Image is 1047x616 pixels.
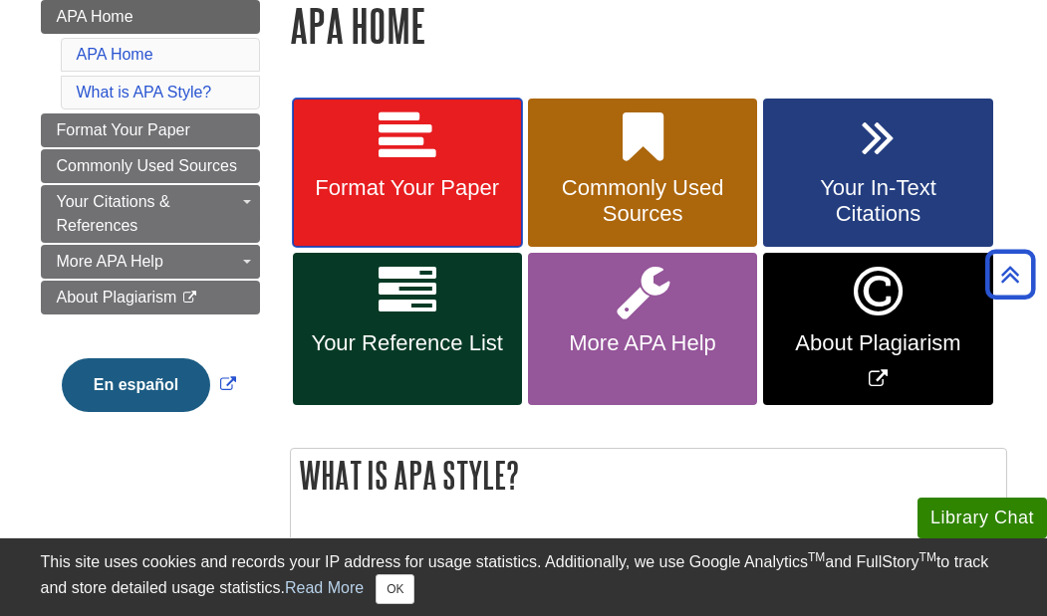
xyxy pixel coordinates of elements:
button: Close [376,574,414,604]
a: APA Home [77,46,153,63]
a: Format Your Paper [41,113,260,147]
span: More APA Help [57,253,163,270]
a: Link opens in new window [57,376,241,393]
a: More APA Help [528,253,757,405]
i: This link opens in a new window [181,292,198,305]
div: This site uses cookies and records your IP address for usage statistics. Additionally, we use Goo... [41,550,1007,604]
a: What is APA Style? [77,84,212,101]
a: Commonly Used Sources [528,99,757,248]
span: APA Home [57,8,133,25]
a: Your Reference List [293,253,522,405]
span: Your Citations & References [57,193,170,234]
span: More APA Help [543,330,742,356]
h2: What is APA Style? [291,449,1006,502]
sup: TM [919,550,936,564]
a: About Plagiarism [41,281,260,314]
a: More APA Help [41,245,260,279]
a: Commonly Used Sources [41,149,260,183]
span: Your In-Text Citations [778,175,977,227]
sup: TM [808,550,825,564]
a: Your Citations & References [41,185,260,243]
span: Commonly Used Sources [57,157,237,174]
span: Format Your Paper [57,121,190,138]
a: Back to Top [978,261,1042,288]
button: En español [62,358,210,412]
span: Format Your Paper [308,175,507,201]
span: Commonly Used Sources [543,175,742,227]
span: About Plagiarism [778,330,977,356]
a: Your In-Text Citations [763,99,992,248]
a: Link opens in new window [763,253,992,405]
button: Library Chat [917,498,1047,538]
a: Format Your Paper [293,99,522,248]
span: About Plagiarism [57,289,177,306]
a: Read More [285,579,364,596]
span: Your Reference List [308,330,507,356]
